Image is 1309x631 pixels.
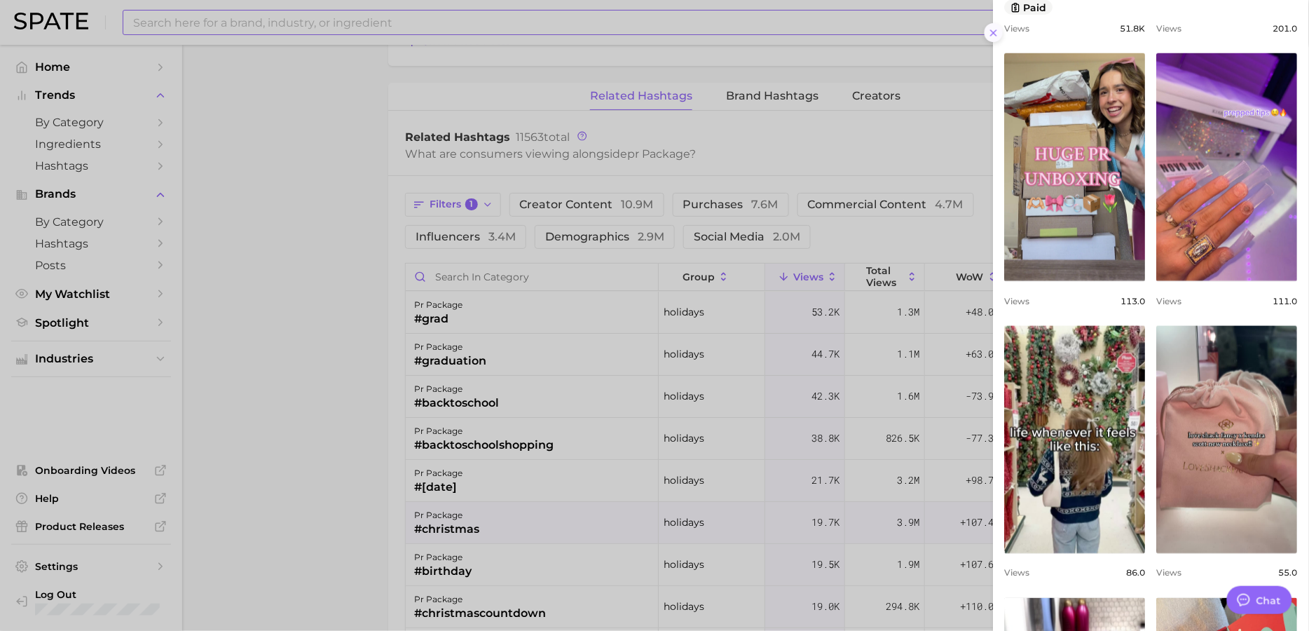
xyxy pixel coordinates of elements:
[1157,568,1182,578] span: Views
[1127,568,1146,578] span: 86.0
[1273,296,1298,306] span: 111.0
[1273,23,1298,34] span: 201.0
[1157,296,1182,306] span: Views
[1005,23,1030,34] span: Views
[1157,23,1182,34] span: Views
[1279,568,1298,578] span: 55.0
[1005,568,1030,578] span: Views
[1005,296,1030,306] span: Views
[1120,23,1146,34] span: 51.8k
[1121,296,1146,306] span: 113.0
